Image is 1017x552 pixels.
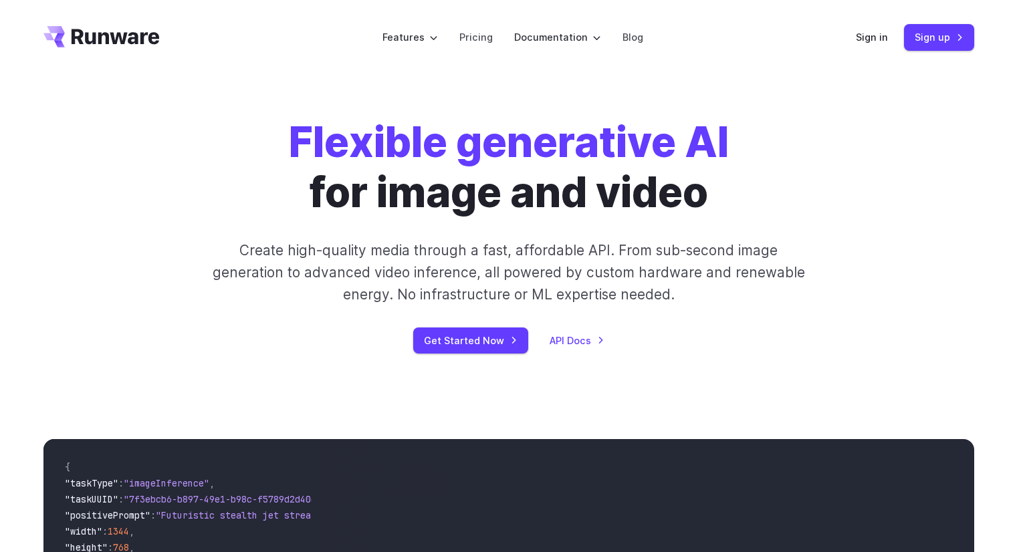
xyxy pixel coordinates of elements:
[102,525,108,537] span: :
[382,29,438,45] label: Features
[904,24,974,50] a: Sign up
[65,461,70,473] span: {
[118,493,124,505] span: :
[65,509,150,521] span: "positivePrompt"
[65,493,118,505] span: "taskUUID"
[289,117,729,167] strong: Flexible generative AI
[514,29,601,45] label: Documentation
[124,477,209,489] span: "imageInference"
[289,118,729,218] h1: for image and video
[150,509,156,521] span: :
[413,327,528,354] a: Get Started Now
[108,525,129,537] span: 1344
[129,525,134,537] span: ,
[211,239,806,306] p: Create high-quality media through a fast, affordable API. From sub-second image generation to adv...
[209,477,215,489] span: ,
[459,29,493,45] a: Pricing
[43,26,160,47] a: Go to /
[65,525,102,537] span: "width"
[124,493,327,505] span: "7f3ebcb6-b897-49e1-b98c-f5789d2d40d7"
[118,477,124,489] span: :
[550,333,604,348] a: API Docs
[856,29,888,45] a: Sign in
[623,29,643,45] a: Blog
[156,509,643,521] span: "Futuristic stealth jet streaking through a neon-lit cityscape with glowing purple exhaust"
[65,477,118,489] span: "taskType"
